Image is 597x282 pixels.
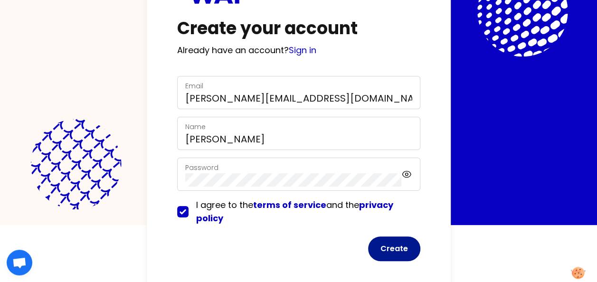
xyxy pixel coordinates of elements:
[196,199,393,224] a: privacy policy
[196,199,393,224] span: I agree to the and the
[177,19,420,38] h1: Create your account
[185,163,218,172] label: Password
[253,199,326,211] a: terms of service
[289,44,316,56] a: Sign in
[185,122,206,132] label: Name
[368,236,420,261] button: Create
[177,44,420,57] p: Already have an account?
[185,81,203,91] label: Email
[7,250,32,275] div: Ouvrir le chat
